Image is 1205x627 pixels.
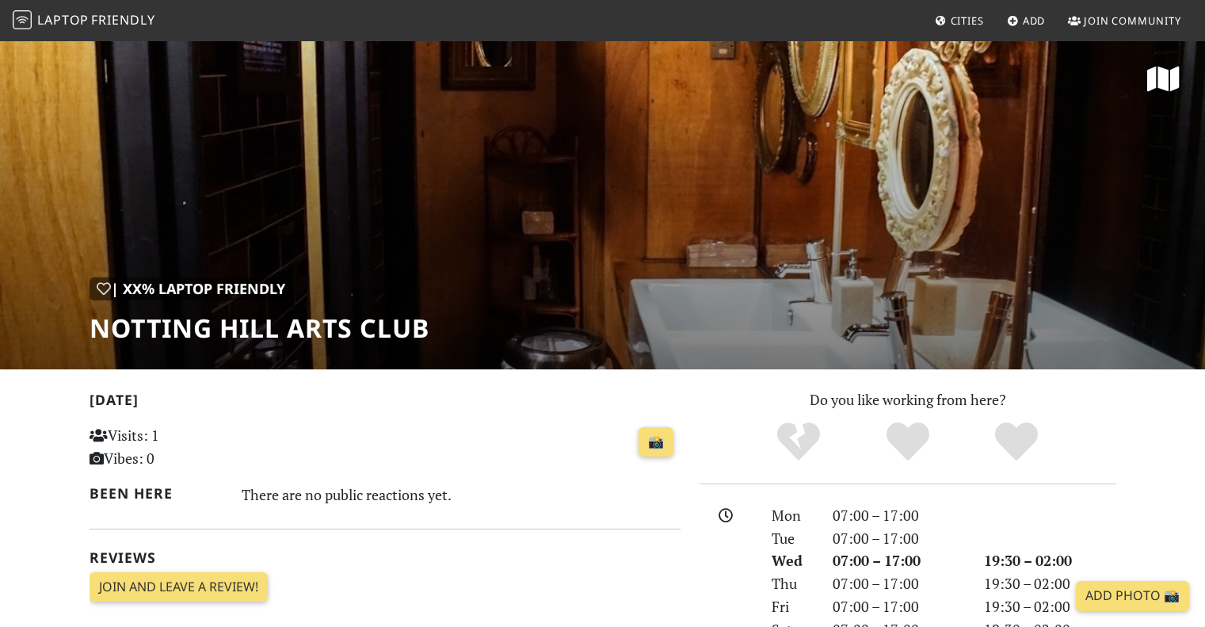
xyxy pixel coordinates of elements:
h1: Notting Hill Arts Club [90,313,429,343]
h2: Reviews [90,549,681,566]
a: 📸 [639,427,673,457]
span: Cities [951,13,984,28]
a: Cities [929,6,990,35]
div: 07:00 – 17:00 [823,572,974,595]
span: Laptop [37,11,89,29]
p: Do you like working from here? [700,388,1116,411]
div: Thu [762,572,822,595]
a: LaptopFriendly LaptopFriendly [13,7,155,35]
div: 07:00 – 17:00 [823,549,974,572]
div: No [744,420,853,464]
a: Add Photo 📸 [1076,581,1189,611]
div: 19:30 – 02:00 [974,549,1126,572]
div: 19:30 – 02:00 [974,595,1126,618]
a: Add [1001,6,1052,35]
h2: [DATE] [90,392,681,415]
span: Friendly [91,11,154,29]
a: Join and leave a review! [90,572,268,602]
div: Tue [762,527,822,550]
span: Add [1023,13,1046,28]
img: LaptopFriendly [13,10,32,29]
p: Visits: 1 Vibes: 0 [90,424,274,470]
div: Fri [762,595,822,618]
div: 07:00 – 17:00 [823,527,974,550]
div: Mon [762,504,822,527]
h2: Been here [90,485,223,502]
div: Yes [853,420,963,464]
span: Join Community [1084,13,1181,28]
div: 07:00 – 17:00 [823,504,974,527]
div: Wed [762,549,822,572]
div: There are no public reactions yet. [242,482,681,507]
div: In general, do you like working from here? [90,277,292,300]
div: Definitely! [962,420,1071,464]
a: Join Community [1062,6,1188,35]
div: 07:00 – 17:00 [823,595,974,618]
div: 19:30 – 02:00 [974,572,1126,595]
